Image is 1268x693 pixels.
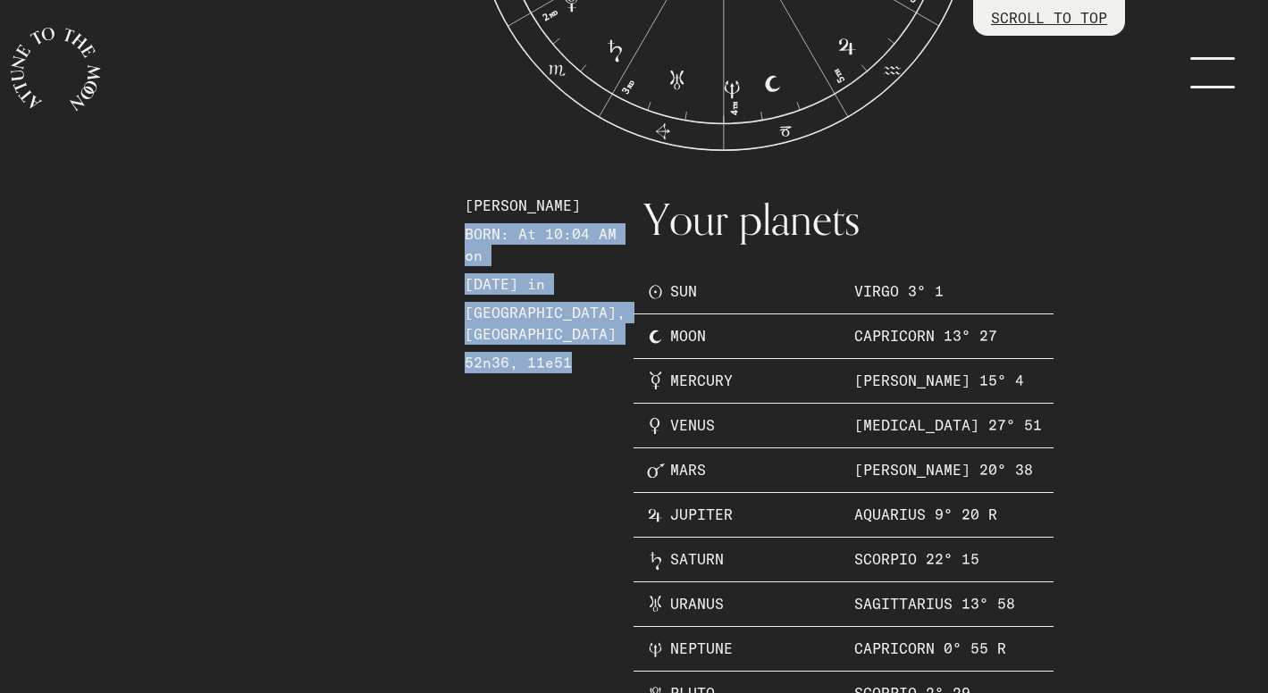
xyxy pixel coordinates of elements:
[854,504,1043,525] p: AQUARIUS 9° 20 R
[670,325,706,346] p: MOON
[670,280,697,302] p: SUN
[835,75,846,85] tspan: 5
[465,352,623,373] p: 52n36, 11e51
[465,273,623,295] p: [DATE] in
[728,110,739,115] tspan: 4
[465,223,623,266] p: BORN: At 10:04 AM on
[619,86,631,96] tspan: 3
[465,195,623,216] p: [PERSON_NAME]
[549,9,559,19] tspan: ND
[670,459,706,480] p: MARS
[626,79,636,90] tspan: RD
[854,325,1043,346] p: CAPRICORN 13° 27
[670,414,715,436] p: VENUS
[465,302,623,345] p: [GEOGRAPHIC_DATA], [GEOGRAPHIC_DATA]
[854,280,1043,302] p: VIRGO 3° 1
[670,548,724,570] p: SATURN
[854,459,1043,480] p: [PERSON_NAME] 20° 38
[854,638,1043,659] p: CAPRICORN 0° 55 R
[644,188,1043,252] h2: Your planets
[541,11,550,22] tspan: 2
[854,548,1043,570] p: SCORPIO 22° 15
[670,504,733,525] p: JUPITER
[854,370,1043,391] p: [PERSON_NAME] 15° 4
[670,593,724,614] p: URANUS
[833,68,843,78] tspan: TH
[732,101,738,109] tspan: TH
[854,593,1043,614] p: SAGITTARIUS 13° 58
[670,638,733,659] p: NEPTUNE
[991,7,1107,29] p: SCROLL TO TOP
[854,414,1043,436] p: [MEDICAL_DATA] 27° 51
[670,370,733,391] p: MERCURY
